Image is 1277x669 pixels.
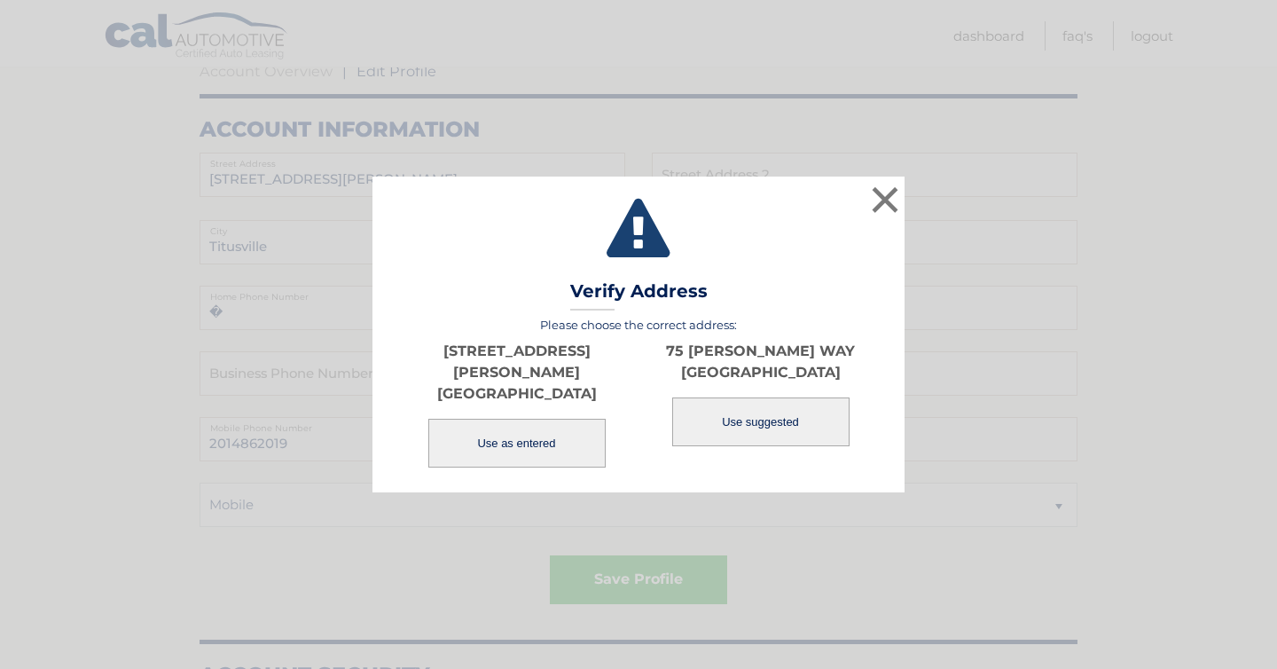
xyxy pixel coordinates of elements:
[638,341,882,383] p: 75 [PERSON_NAME] WAY [GEOGRAPHIC_DATA]
[867,182,903,217] button: ×
[395,318,882,469] div: Please choose the correct address:
[428,419,606,468] button: Use as entered
[570,280,708,311] h3: Verify Address
[672,397,850,446] button: Use suggested
[395,341,638,405] p: [STREET_ADDRESS][PERSON_NAME] [GEOGRAPHIC_DATA]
